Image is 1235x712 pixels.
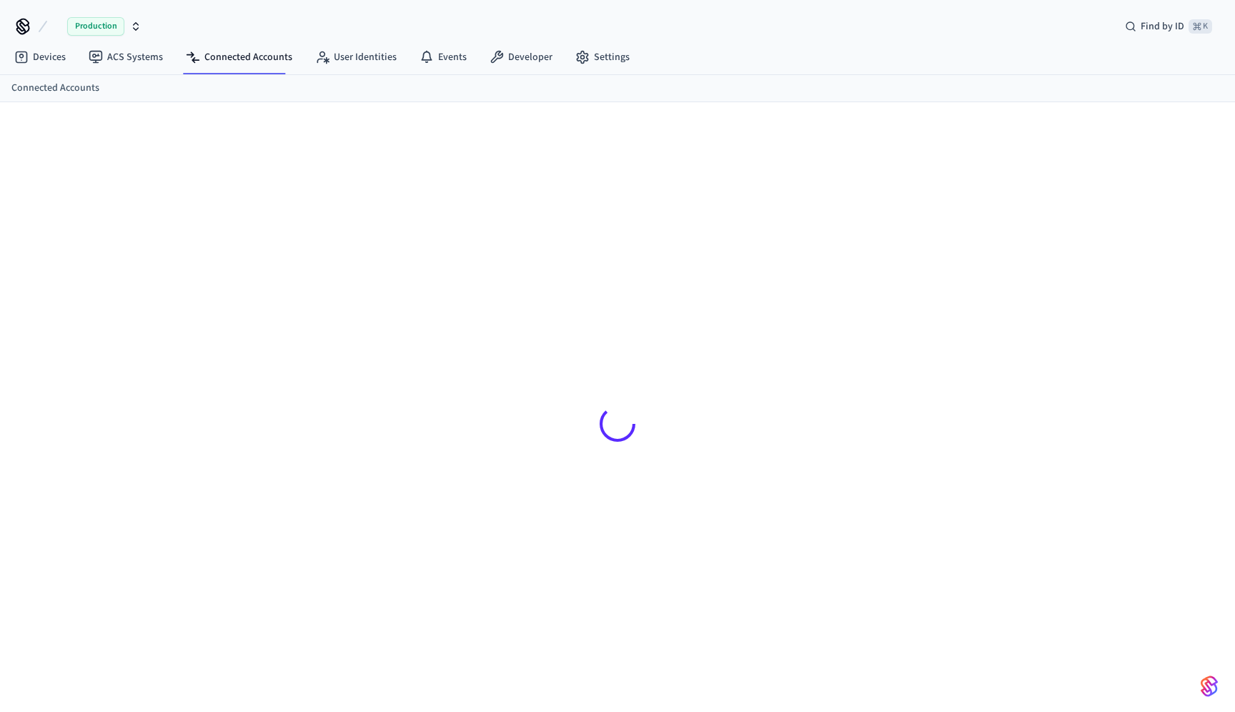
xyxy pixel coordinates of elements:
div: Find by ID⌘ K [1114,14,1224,39]
a: Developer [478,44,564,70]
img: SeamLogoGradient.69752ec5.svg [1201,675,1218,698]
span: Find by ID [1141,19,1184,34]
a: Connected Accounts [174,44,304,70]
a: Settings [564,44,641,70]
span: Production [67,17,124,36]
a: Connected Accounts [11,81,99,96]
a: User Identities [304,44,408,70]
a: ACS Systems [77,44,174,70]
a: Events [408,44,478,70]
span: ⌘ K [1189,19,1212,34]
a: Devices [3,44,77,70]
